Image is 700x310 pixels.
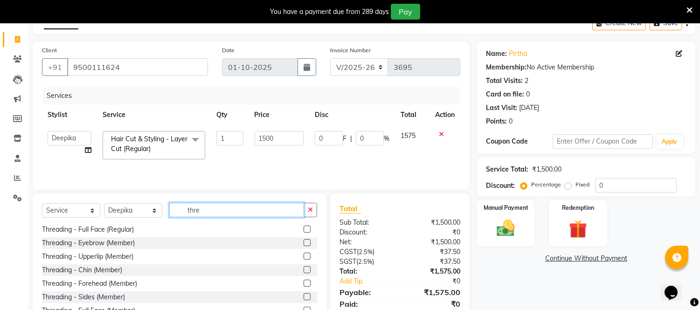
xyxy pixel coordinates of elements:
[169,203,304,217] input: Search or Scan
[333,298,400,310] div: Paid:
[525,76,528,86] div: 2
[400,287,468,298] div: ₹1,575.00
[411,276,468,286] div: ₹0
[43,87,467,104] div: Services
[430,104,460,125] th: Action
[333,287,400,298] div: Payable:
[42,46,57,55] label: Client
[519,103,539,113] div: [DATE]
[486,62,527,72] div: Membership:
[486,103,517,113] div: Last Visit:
[42,265,122,275] div: Threading - Chin (Member)
[42,292,125,302] div: Threading - Sides (Member)
[486,181,515,191] div: Discount:
[563,218,593,241] img: _gift.svg
[661,273,691,301] iframe: chat widget
[400,227,468,237] div: ₹0
[400,267,468,276] div: ₹1,575.00
[309,104,395,125] th: Disc
[401,131,416,140] span: 1575
[486,137,553,146] div: Coupon Code
[42,238,135,248] div: Threading - Eyebrow (Member)
[486,49,507,59] div: Name:
[562,204,594,212] label: Redemption
[526,90,530,99] div: 0
[532,165,561,174] div: ₹1,500.00
[42,252,133,262] div: Threading - Upperlip (Member)
[330,46,371,55] label: Invoice Number
[509,49,527,59] a: Pirtha
[384,134,389,144] span: %
[657,135,683,149] button: Apply
[42,279,137,289] div: Threading - Forehead (Member)
[333,227,400,237] div: Discount:
[222,46,235,55] label: Date
[400,298,468,310] div: ₹0
[211,104,249,125] th: Qty
[359,248,373,255] span: 2.5%
[333,247,400,257] div: ( )
[395,104,430,125] th: Total
[340,248,357,256] span: CGST
[358,258,372,265] span: 2.5%
[111,135,187,153] span: Hair Cut & Styling - Layer Cut (Regular)
[486,117,507,126] div: Points:
[333,276,411,286] a: Add Tip
[486,76,523,86] div: Total Visits:
[333,267,400,276] div: Total:
[400,237,468,247] div: ₹1,500.00
[97,104,211,125] th: Service
[42,225,134,234] div: Threading - Full Face (Regular)
[343,134,347,144] span: F
[486,62,686,72] div: No Active Membership
[350,134,352,144] span: |
[400,218,468,227] div: ₹1,500.00
[340,204,361,214] span: Total
[491,218,520,239] img: _cash.svg
[553,134,652,149] input: Enter Offer / Coupon Code
[486,90,524,99] div: Card on file:
[478,254,693,263] a: Continue Without Payment
[484,204,528,212] label: Manual Payment
[67,58,208,76] input: Search by Name/Mobile/Email/Code
[333,257,400,267] div: ( )
[531,180,561,189] label: Percentage
[42,58,68,76] button: +91
[575,180,589,189] label: Fixed
[151,145,155,153] a: x
[391,4,420,20] button: Pay
[340,257,356,266] span: SGST
[249,104,309,125] th: Price
[42,104,97,125] th: Stylist
[486,165,528,174] div: Service Total:
[333,218,400,227] div: Sub Total:
[400,257,468,267] div: ₹37.50
[400,247,468,257] div: ₹37.50
[509,117,513,126] div: 0
[333,237,400,247] div: Net:
[270,7,389,17] div: You have a payment due from 289 days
